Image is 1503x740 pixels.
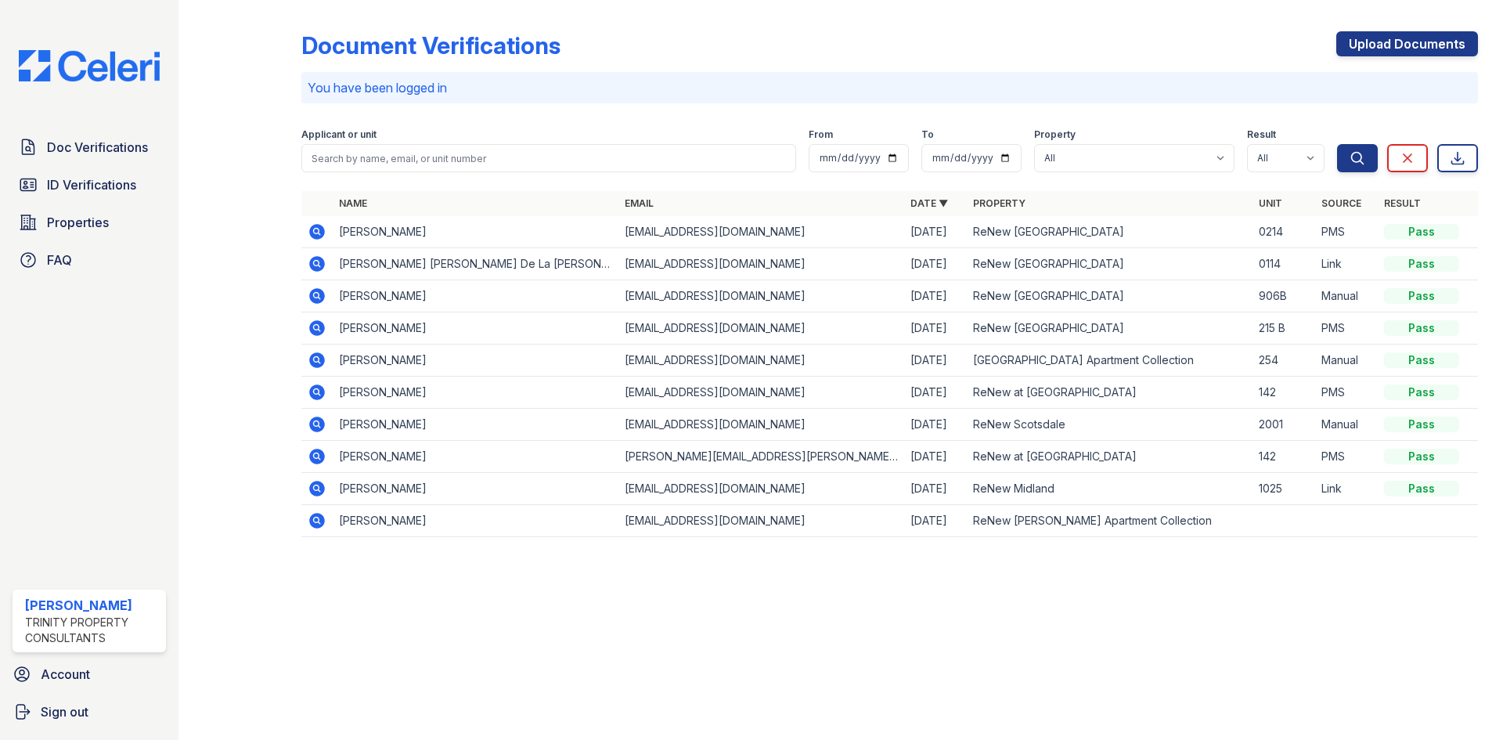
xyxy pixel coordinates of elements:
[47,138,148,157] span: Doc Verifications
[904,505,967,537] td: [DATE]
[41,665,90,684] span: Account
[1034,128,1076,141] label: Property
[967,345,1252,377] td: [GEOGRAPHIC_DATA] Apartment Collection
[618,505,904,537] td: [EMAIL_ADDRESS][DOMAIN_NAME]
[904,473,967,505] td: [DATE]
[1384,224,1459,240] div: Pass
[6,696,172,727] a: Sign out
[967,441,1252,473] td: ReNew at [GEOGRAPHIC_DATA]
[910,197,948,209] a: Date ▼
[1384,256,1459,272] div: Pass
[13,244,166,276] a: FAQ
[1384,481,1459,496] div: Pass
[904,377,967,409] td: [DATE]
[618,248,904,280] td: [EMAIL_ADDRESS][DOMAIN_NAME]
[1384,417,1459,432] div: Pass
[1252,441,1315,473] td: 142
[967,505,1252,537] td: ReNew [PERSON_NAME] Apartment Collection
[1384,449,1459,464] div: Pass
[1252,377,1315,409] td: 142
[967,248,1252,280] td: ReNew [GEOGRAPHIC_DATA]
[333,312,618,345] td: [PERSON_NAME]
[301,31,560,60] div: Document Verifications
[339,197,367,209] a: Name
[301,144,796,172] input: Search by name, email, or unit number
[921,128,934,141] label: To
[904,409,967,441] td: [DATE]
[1252,409,1315,441] td: 2001
[618,216,904,248] td: [EMAIL_ADDRESS][DOMAIN_NAME]
[333,216,618,248] td: [PERSON_NAME]
[333,441,618,473] td: [PERSON_NAME]
[967,280,1252,312] td: ReNew [GEOGRAPHIC_DATA]
[1384,320,1459,336] div: Pass
[1252,280,1315,312] td: 906B
[618,409,904,441] td: [EMAIL_ADDRESS][DOMAIN_NAME]
[1321,197,1361,209] a: Source
[618,345,904,377] td: [EMAIL_ADDRESS][DOMAIN_NAME]
[904,248,967,280] td: [DATE]
[47,175,136,194] span: ID Verifications
[13,169,166,200] a: ID Verifications
[1252,473,1315,505] td: 1025
[967,409,1252,441] td: ReNew Scotsdale
[1315,216,1378,248] td: PMS
[1252,345,1315,377] td: 254
[1315,473,1378,505] td: Link
[6,50,172,81] img: CE_Logo_Blue-a8612792a0a2168367f1c8372b55b34899dd931a85d93a1a3d3e32e68fde9ad4.png
[6,659,172,690] a: Account
[1252,312,1315,345] td: 215 B
[25,615,160,646] div: Trinity Property Consultants
[333,248,618,280] td: [PERSON_NAME] [PERSON_NAME] De La [PERSON_NAME]
[13,207,166,238] a: Properties
[1252,216,1315,248] td: 0214
[618,312,904,345] td: [EMAIL_ADDRESS][DOMAIN_NAME]
[904,345,967,377] td: [DATE]
[1384,352,1459,368] div: Pass
[809,128,833,141] label: From
[1315,409,1378,441] td: Manual
[967,216,1252,248] td: ReNew [GEOGRAPHIC_DATA]
[967,377,1252,409] td: ReNew at [GEOGRAPHIC_DATA]
[625,197,654,209] a: Email
[308,78,1472,97] p: You have been logged in
[13,132,166,163] a: Doc Verifications
[967,473,1252,505] td: ReNew Midland
[301,128,377,141] label: Applicant or unit
[904,216,967,248] td: [DATE]
[333,345,618,377] td: [PERSON_NAME]
[1259,197,1282,209] a: Unit
[1247,128,1276,141] label: Result
[618,473,904,505] td: [EMAIL_ADDRESS][DOMAIN_NAME]
[967,312,1252,345] td: ReNew [GEOGRAPHIC_DATA]
[618,377,904,409] td: [EMAIL_ADDRESS][DOMAIN_NAME]
[47,251,72,269] span: FAQ
[333,280,618,312] td: [PERSON_NAME]
[904,280,967,312] td: [DATE]
[1336,31,1478,56] a: Upload Documents
[1384,384,1459,400] div: Pass
[904,441,967,473] td: [DATE]
[1315,312,1378,345] td: PMS
[618,441,904,473] td: [PERSON_NAME][EMAIL_ADDRESS][PERSON_NAME][DOMAIN_NAME]
[333,505,618,537] td: [PERSON_NAME]
[41,702,88,721] span: Sign out
[1315,377,1378,409] td: PMS
[1315,441,1378,473] td: PMS
[618,280,904,312] td: [EMAIL_ADDRESS][DOMAIN_NAME]
[1315,280,1378,312] td: Manual
[1315,248,1378,280] td: Link
[333,377,618,409] td: [PERSON_NAME]
[47,213,109,232] span: Properties
[904,312,967,345] td: [DATE]
[1315,345,1378,377] td: Manual
[1252,248,1315,280] td: 0114
[333,409,618,441] td: [PERSON_NAME]
[1384,197,1421,209] a: Result
[25,596,160,615] div: [PERSON_NAME]
[973,197,1025,209] a: Property
[333,473,618,505] td: [PERSON_NAME]
[1384,288,1459,304] div: Pass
